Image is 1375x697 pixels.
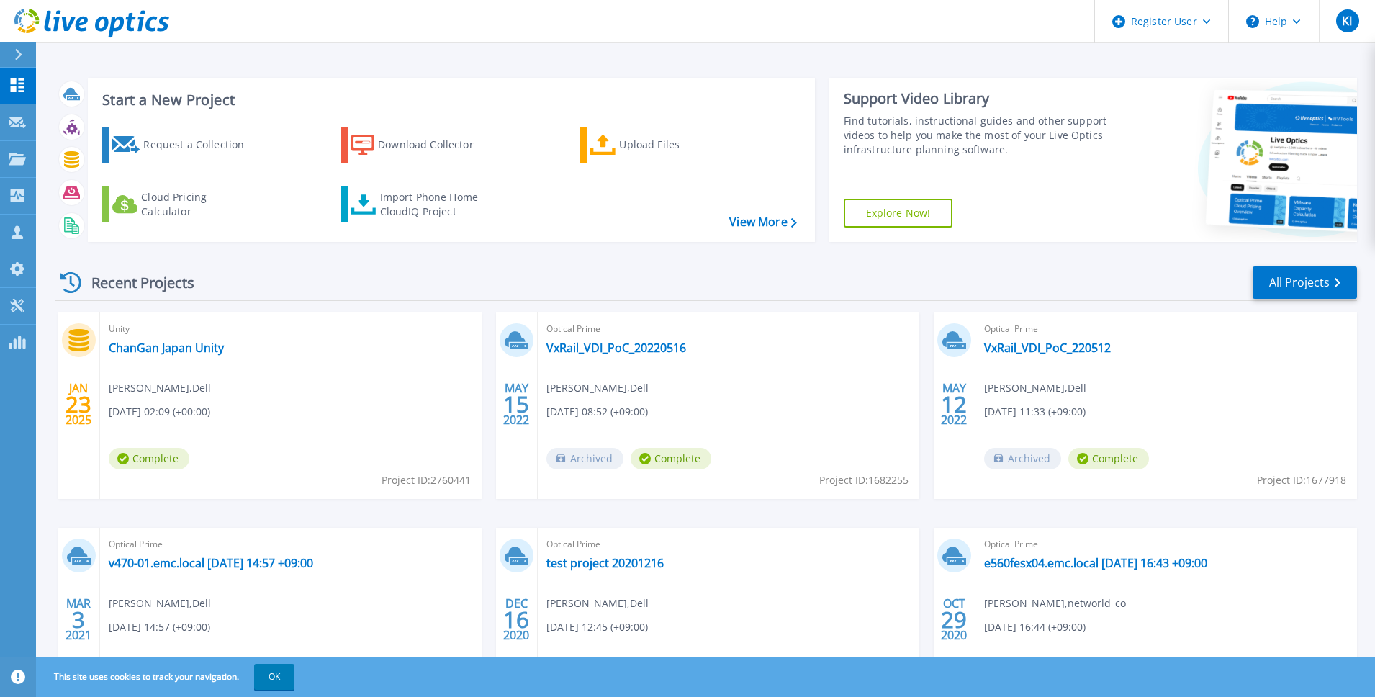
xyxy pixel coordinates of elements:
[502,593,530,646] div: DEC 2020
[546,595,649,611] span: [PERSON_NAME] , Dell
[546,556,664,570] a: test project 20201216
[1253,266,1357,299] a: All Projects
[72,613,85,626] span: 3
[940,378,968,431] div: MAY 2022
[546,380,649,396] span: [PERSON_NAME] , Dell
[844,89,1113,108] div: Support Video Library
[380,190,492,219] div: Import Phone Home CloudIQ Project
[341,127,502,163] a: Download Collector
[844,114,1113,157] div: Find tutorials, instructional guides and other support videos to help you make the most of your L...
[984,404,1086,420] span: [DATE] 11:33 (+09:00)
[109,404,210,420] span: [DATE] 02:09 (+00:00)
[984,321,1348,337] span: Optical Prime
[109,380,211,396] span: [PERSON_NAME] , Dell
[65,593,92,646] div: MAR 2021
[254,664,294,690] button: OK
[844,199,953,228] a: Explore Now!
[502,378,530,431] div: MAY 2022
[546,341,686,355] a: VxRail_VDI_PoC_20220516
[65,378,92,431] div: JAN 2025
[941,398,967,410] span: 12
[109,595,211,611] span: [PERSON_NAME] , Dell
[109,448,189,469] span: Complete
[109,536,473,552] span: Optical Prime
[984,341,1111,355] a: VxRail_VDI_PoC_220512
[109,556,313,570] a: v470-01.emc.local [DATE] 14:57 +09:00
[503,613,529,626] span: 16
[546,404,648,420] span: [DATE] 08:52 (+09:00)
[819,472,909,488] span: Project ID: 1682255
[546,448,623,469] span: Archived
[109,321,473,337] span: Unity
[631,448,711,469] span: Complete
[729,215,796,229] a: View More
[546,619,648,635] span: [DATE] 12:45 (+09:00)
[940,593,968,646] div: OCT 2020
[1068,448,1149,469] span: Complete
[984,448,1061,469] span: Archived
[141,190,256,219] div: Cloud Pricing Calculator
[941,613,967,626] span: 29
[1342,15,1352,27] span: KI
[984,595,1126,611] span: [PERSON_NAME] , networld_co
[580,127,741,163] a: Upload Files
[102,127,263,163] a: Request a Collection
[382,472,471,488] span: Project ID: 2760441
[984,556,1207,570] a: e560fesx04.emc.local [DATE] 16:43 +09:00
[1257,472,1346,488] span: Project ID: 1677918
[503,398,529,410] span: 15
[102,186,263,222] a: Cloud Pricing Calculator
[619,130,734,159] div: Upload Files
[378,130,493,159] div: Download Collector
[546,536,911,552] span: Optical Prime
[546,321,911,337] span: Optical Prime
[143,130,258,159] div: Request a Collection
[102,92,796,108] h3: Start a New Project
[109,341,224,355] a: ChanGan Japan Unity
[109,619,210,635] span: [DATE] 14:57 (+09:00)
[40,664,294,690] span: This site uses cookies to track your navigation.
[55,265,214,300] div: Recent Projects
[984,380,1086,396] span: [PERSON_NAME] , Dell
[66,398,91,410] span: 23
[984,619,1086,635] span: [DATE] 16:44 (+09:00)
[984,536,1348,552] span: Optical Prime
